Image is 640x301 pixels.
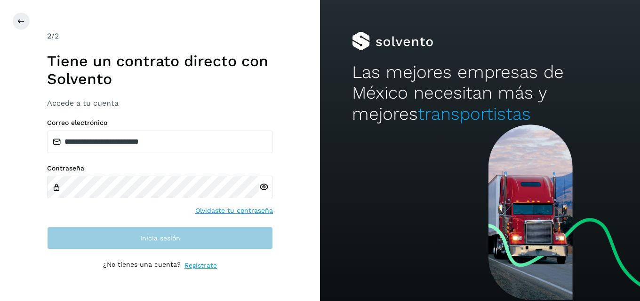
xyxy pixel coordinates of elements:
[103,261,181,270] p: ¿No tienes una cuenta?
[47,164,273,172] label: Contraseña
[47,119,273,127] label: Correo electrónico
[47,227,273,249] button: Inicia sesión
[47,52,273,88] h1: Tiene un contrato directo con Solvento
[195,206,273,216] a: Olvidaste tu contraseña
[352,62,608,124] h2: Las mejores empresas de México necesitan más y mejores
[47,31,51,40] span: 2
[47,99,273,108] h3: Accede a tu cuenta
[140,235,180,241] span: Inicia sesión
[418,104,531,124] span: transportistas
[184,261,217,270] a: Regístrate
[47,31,273,42] div: /2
